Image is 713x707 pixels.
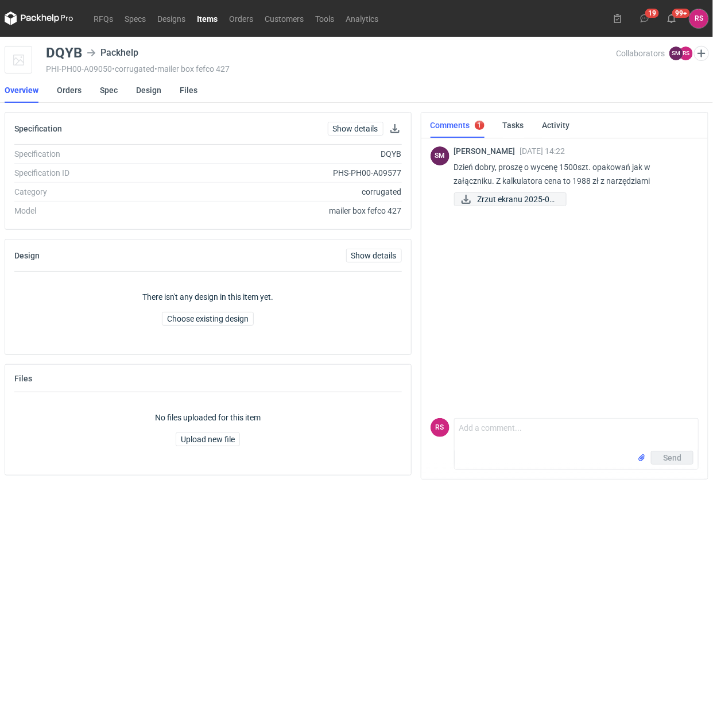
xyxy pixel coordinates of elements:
h2: Files [14,374,32,383]
a: Tools [309,11,340,25]
button: Edit collaborators [694,46,709,61]
div: corrugated [169,186,402,198]
div: Zrzut ekranu 2025-09-10 o 14.17.19.png [454,192,567,206]
span: Collaborators [616,49,665,58]
a: Orders [57,78,82,103]
figcaption: SM [431,146,449,165]
div: Specification ID [14,167,169,179]
figcaption: RS [431,418,449,437]
a: Specs [119,11,152,25]
a: Spec [100,78,118,103]
span: • corrugated [112,64,154,74]
h2: Specification [14,124,62,133]
svg: Packhelp Pro [5,11,73,25]
p: Dzień dobry, proszę o wycenę 1500szt. opakowań jak w załączniku. Z kalkulatora cena to 1988 zł z ... [454,160,690,188]
button: RS [689,9,708,28]
button: Upload new file [176,432,240,446]
button: Choose existing design [162,312,254,326]
a: Items [191,11,223,25]
span: [DATE] 14:22 [520,146,565,156]
button: Download specification [388,122,402,136]
div: PHI-PH00-A09050 [46,64,616,74]
p: No files uploaded for this item [155,412,261,423]
figcaption: SM [669,47,683,60]
div: DQYB [169,148,402,160]
div: Model [14,205,169,217]
a: Overview [5,78,38,103]
a: RFQs [88,11,119,25]
a: Zrzut ekranu 2025-09... [454,192,567,206]
button: 19 [635,9,654,28]
span: Zrzut ekranu 2025-09... [478,193,557,206]
a: Orders [223,11,259,25]
div: DQYB [46,46,82,60]
a: Show details [346,249,402,262]
div: Specification [14,148,169,160]
a: Designs [152,11,191,25]
a: Tasks [503,113,524,138]
span: Send [663,454,681,462]
p: There isn't any design in this item yet. [142,291,273,303]
div: Rafał Stani [689,9,708,28]
span: Upload new file [181,435,235,443]
span: • mailer box fefco 427 [154,64,230,74]
div: Packhelp [87,46,138,60]
button: 99+ [662,9,681,28]
a: Analytics [340,11,384,25]
a: Design [136,78,161,103]
a: Files [180,78,197,103]
figcaption: RS [679,47,693,60]
div: Category [14,186,169,198]
div: mailer box fefco 427 [169,205,402,217]
span: [PERSON_NAME] [454,146,520,156]
span: Choose existing design [167,315,249,323]
div: 1 [478,121,482,129]
div: Sebastian Markut [431,146,449,165]
h2: Design [14,251,40,260]
a: Activity [542,113,570,138]
div: Rafał Stani [431,418,449,437]
div: PHS-PH00-A09577 [169,167,402,179]
a: Comments1 [431,113,485,138]
a: Customers [259,11,309,25]
button: Send [651,451,693,465]
a: Show details [328,122,383,136]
